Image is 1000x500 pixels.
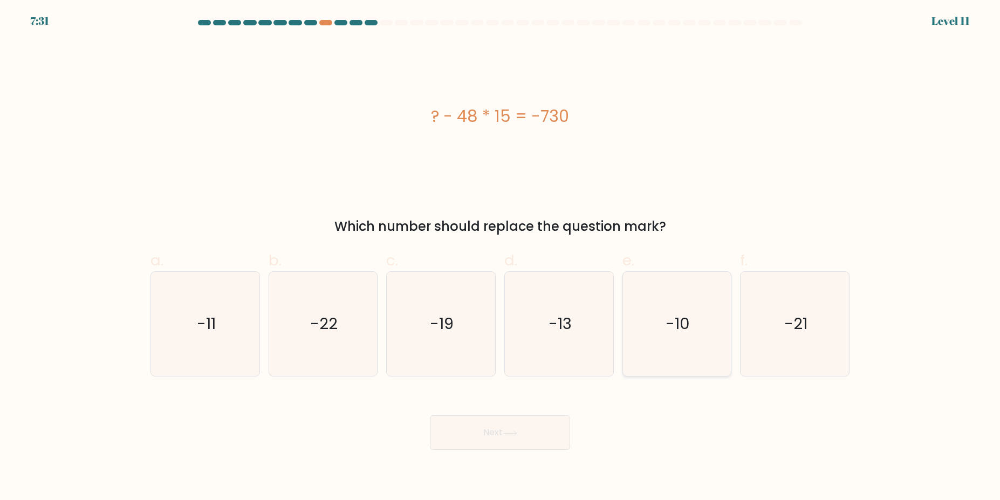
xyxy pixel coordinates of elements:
[784,313,807,335] text: -21
[430,415,570,450] button: Next
[386,250,398,271] span: c.
[931,13,970,29] div: Level 11
[549,313,572,335] text: -13
[666,313,690,335] text: -10
[622,250,634,271] span: e.
[150,104,850,128] div: ? - 48 * 15 = -730
[310,313,338,335] text: -22
[740,250,748,271] span: f.
[504,250,517,271] span: d.
[30,13,49,29] div: 7:31
[430,313,454,335] text: -19
[197,313,216,335] text: -11
[157,217,843,236] div: Which number should replace the question mark?
[269,250,282,271] span: b.
[150,250,163,271] span: a.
